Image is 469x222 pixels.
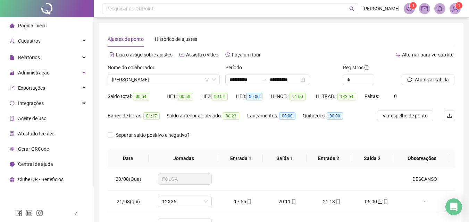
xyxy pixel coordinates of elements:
span: 00:00 [279,112,295,120]
div: Lançamentos: [247,112,303,120]
span: Página inicial [18,23,47,28]
span: search [349,6,354,11]
span: Observações [400,154,444,162]
sup: Atualize o seu contato no menu Meus Dados [455,2,462,9]
span: file [10,55,15,60]
th: Entrada 2 [307,149,350,168]
span: Gerar QRCode [18,146,49,152]
span: sync [10,101,15,106]
th: Jornadas [149,149,219,168]
span: 00:23 [223,112,239,120]
img: 91077 [450,3,460,14]
span: audit [10,116,15,121]
span: Exportações [18,85,45,91]
span: info-circle [365,65,369,70]
div: 06:00 [360,198,393,205]
span: Alternar para versão lite [402,52,453,57]
div: - [404,198,445,205]
span: 0 [394,94,397,99]
span: Faça um tour [232,52,261,57]
div: Banco de horas: [108,112,167,120]
span: 91:00 [290,93,306,100]
span: facebook [15,210,22,216]
div: Saldo anterior ao período: [167,112,247,120]
span: 1 [412,3,414,8]
span: 12X36 [162,196,208,207]
span: 00:04 [211,93,228,100]
span: user-add [10,38,15,43]
span: swap [395,52,400,57]
span: gift [10,177,15,182]
span: Leia o artigo sobre ajustes [116,52,173,57]
div: H. NOT.: [271,92,316,100]
div: 21:13 [315,198,349,205]
div: Open Intercom Messenger [445,198,462,215]
span: Histórico de ajustes [155,36,197,42]
div: HE 1: [167,92,201,100]
span: qrcode [10,146,15,151]
span: Faltas: [365,94,380,99]
span: Clube QR - Beneficios [18,177,64,182]
span: file-text [109,52,114,57]
span: [PERSON_NAME] [362,5,400,12]
label: Nome do colaborador [108,64,159,71]
span: mobile [246,199,252,204]
span: Ajustes de ponto [108,36,144,42]
th: Observações [394,149,450,168]
span: linkedin [26,210,33,216]
span: Ver espelho de ponto [383,112,428,119]
span: Administração [18,70,50,76]
span: youtube [179,52,184,57]
span: 1 [458,3,460,8]
div: 17:55 [226,198,260,205]
span: mobile [335,199,341,204]
th: Saída 1 [263,149,307,168]
span: down [212,78,216,82]
span: to [261,77,267,82]
span: left [74,211,78,216]
div: HE 3: [236,92,271,100]
span: info-circle [10,162,15,167]
span: calendar [377,199,383,204]
span: instagram [36,210,43,216]
span: 143:54 [337,93,356,100]
span: 20/08(Qua) [116,176,141,182]
span: upload [447,113,452,118]
span: history [225,52,230,57]
span: Separar saldo positivo e negativo? [113,131,192,139]
span: Aceite de uso [18,116,47,121]
span: swap-right [261,77,267,82]
div: HE 2: [201,92,236,100]
div: H. TRAB.: [316,92,365,100]
span: Relatórios [18,55,40,60]
button: Ver espelho de ponto [377,110,433,121]
div: Saldo total: [108,92,167,100]
span: Assista o vídeo [186,52,218,57]
span: FOLGA [162,174,208,184]
span: Integrações [18,100,44,106]
span: 00:00 [327,112,343,120]
label: Período [225,64,246,71]
span: 01:17 [143,112,160,120]
span: Registros [343,64,369,71]
span: mobile [291,199,296,204]
span: filter [205,78,209,82]
span: DESCANSO [412,176,437,182]
span: bell [437,6,443,12]
th: Data [108,149,149,168]
span: 00:54 [133,93,149,100]
span: 00:00 [246,93,262,100]
button: Atualizar tabela [402,74,454,85]
th: Entrada 1 [219,149,263,168]
span: Atualizar tabela [415,76,449,83]
span: home [10,23,15,28]
span: lock [10,70,15,75]
span: mobile [383,199,388,204]
span: Atestado técnico [18,131,55,136]
th: Saída 2 [350,149,394,168]
span: export [10,86,15,90]
div: 20:11 [271,198,304,205]
sup: 1 [410,2,417,9]
span: mail [421,6,428,12]
span: Central de ajuda [18,161,53,167]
